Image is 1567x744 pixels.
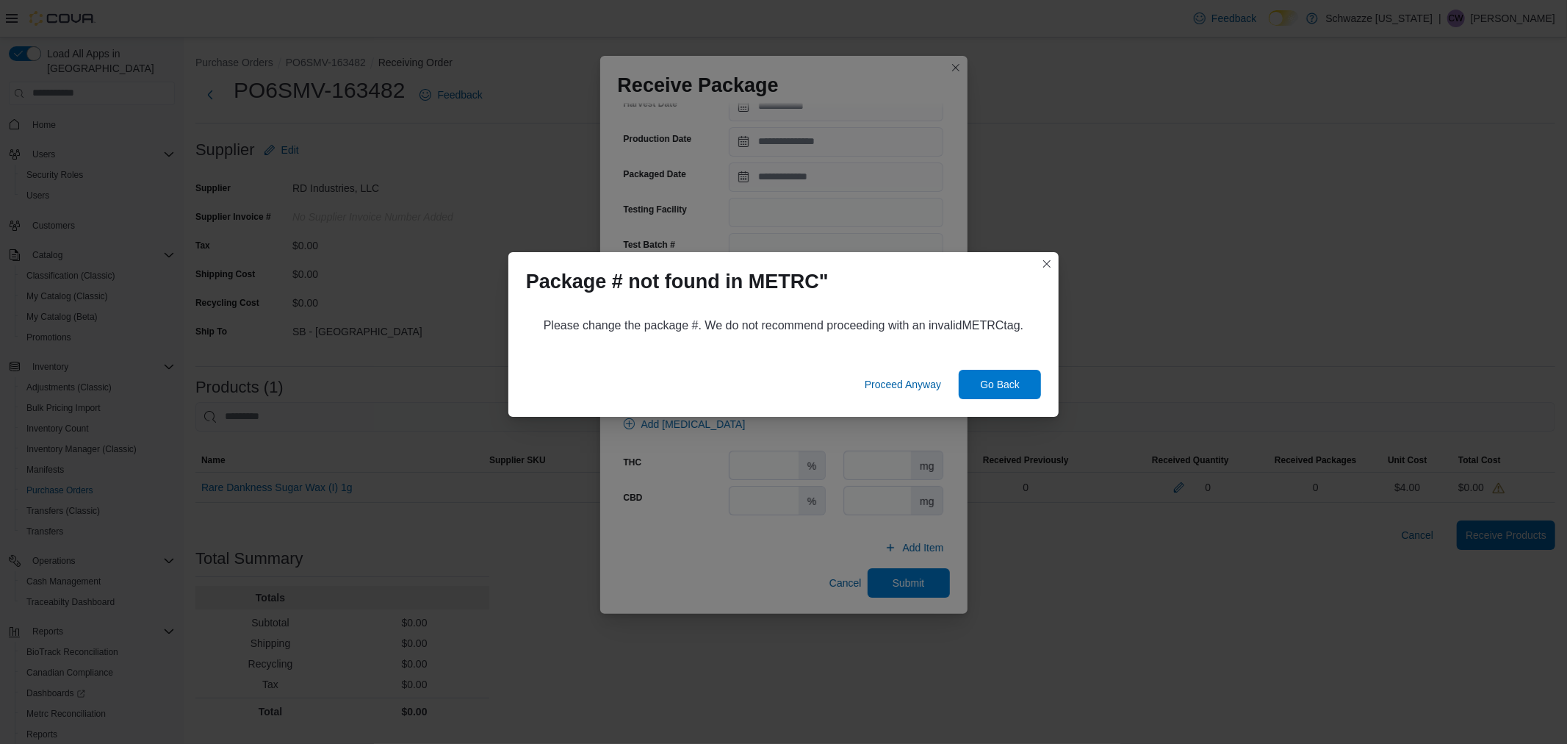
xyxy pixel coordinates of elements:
[526,270,829,293] h1: Package # not found in METRC"
[980,377,1020,392] span: Go Back
[859,370,947,399] button: Proceed Anyway
[865,377,941,392] span: Proceed Anyway
[544,317,1023,335] p: Please change the package #. We do not recommend proceeding with an invalid METRC tag.
[959,370,1041,399] button: Go Back
[1038,255,1056,273] button: Closes this modal window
